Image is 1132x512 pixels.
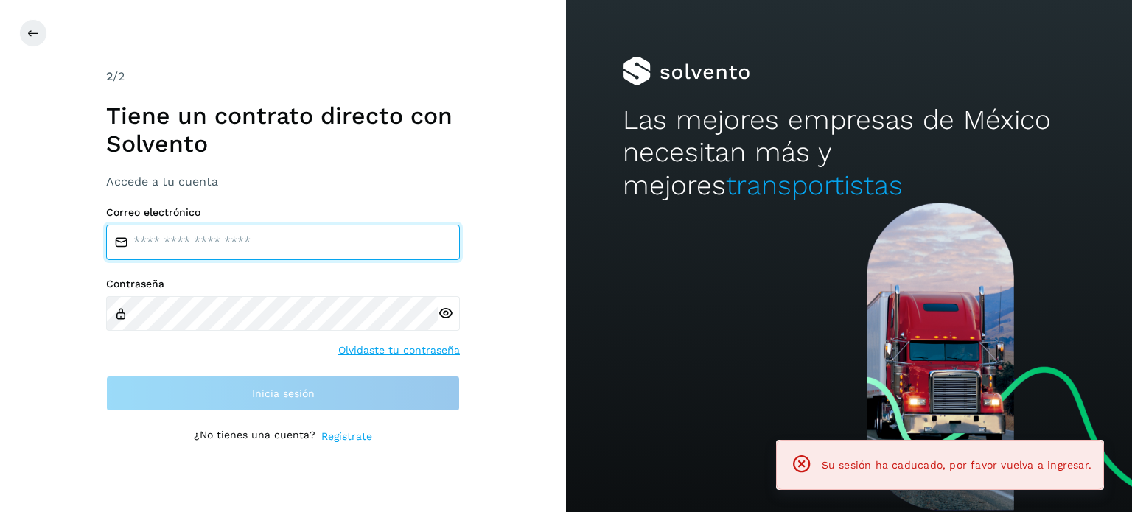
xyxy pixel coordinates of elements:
label: Contraseña [106,278,460,290]
h1: Tiene un contrato directo con Solvento [106,102,460,158]
a: Regístrate [321,429,372,444]
label: Correo electrónico [106,206,460,219]
div: /2 [106,68,460,85]
p: ¿No tienes una cuenta? [194,429,315,444]
span: Inicia sesión [252,388,315,399]
a: Olvidaste tu contraseña [338,343,460,358]
button: Inicia sesión [106,376,460,411]
span: Su sesión ha caducado, por favor vuelva a ingresar. [822,459,1091,471]
span: 2 [106,69,113,83]
h2: Las mejores empresas de México necesitan más y mejores [623,104,1075,202]
span: transportistas [726,169,903,201]
h3: Accede a tu cuenta [106,175,460,189]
